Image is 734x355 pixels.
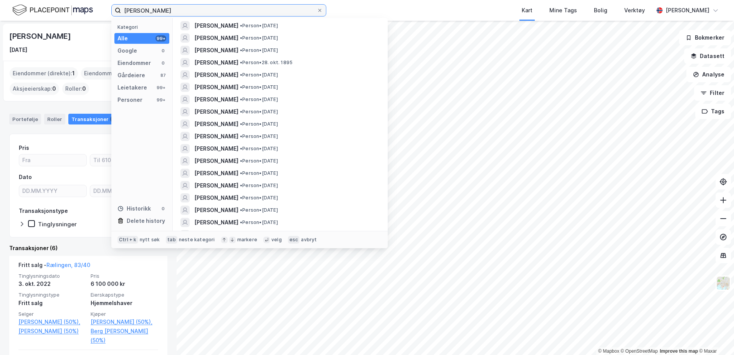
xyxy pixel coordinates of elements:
[684,48,731,64] button: Datasett
[19,206,68,216] div: Transaksjonstype
[194,193,238,202] span: [PERSON_NAME]
[19,154,86,166] input: Fra
[117,204,151,213] div: Historikk
[91,292,158,298] span: Eierskapstype
[19,143,29,153] div: Pris
[90,154,157,166] input: Til 6100000
[716,276,731,290] img: Z
[194,107,238,116] span: [PERSON_NAME]
[686,67,731,82] button: Analyse
[18,311,86,317] span: Selger
[240,195,242,201] span: •
[18,317,86,327] a: [PERSON_NAME] (50%),
[240,23,242,28] span: •
[240,72,242,78] span: •
[117,34,128,43] div: Alle
[240,170,242,176] span: •
[660,348,698,354] a: Improve this map
[44,114,65,124] div: Roller
[240,219,242,225] span: •
[117,24,169,30] div: Kategori
[522,6,532,15] div: Kart
[696,318,734,355] div: Kontrollprogram for chat
[240,182,278,189] span: Person • [DATE]
[240,96,242,102] span: •
[117,46,137,55] div: Google
[18,273,86,279] span: Tinglysningsdato
[598,348,619,354] a: Mapbox
[91,311,158,317] span: Kjøper
[621,348,658,354] a: OpenStreetMap
[194,70,238,80] span: [PERSON_NAME]
[166,236,177,244] div: tab
[194,169,238,178] span: [PERSON_NAME]
[155,35,166,41] div: 99+
[240,133,278,139] span: Person • [DATE]
[288,236,300,244] div: esc
[624,6,645,15] div: Verktøy
[240,96,278,103] span: Person • [DATE]
[666,6,709,15] div: [PERSON_NAME]
[46,262,90,268] a: Rælingen, 83/40
[18,292,86,298] span: Tinglysningstype
[68,114,121,124] div: Transaksjoner
[110,115,118,123] div: 6
[90,185,157,197] input: DD.MM.YYYY
[19,185,86,197] input: DD.MM.YYYY
[240,158,278,164] span: Person • [DATE]
[160,48,166,54] div: 0
[72,69,75,78] span: 1
[127,216,165,226] div: Delete history
[194,95,238,104] span: [PERSON_NAME]
[91,327,158,345] a: Berg [PERSON_NAME] (50%)
[91,273,158,279] span: Pris
[240,109,278,115] span: Person • [DATE]
[240,195,278,201] span: Person • [DATE]
[9,114,41,124] div: Portefølje
[81,67,154,80] div: Eiendommer (Indirekte) :
[9,244,167,253] div: Transaksjoner (6)
[240,182,242,188] span: •
[194,144,238,153] span: [PERSON_NAME]
[271,237,282,243] div: velg
[240,146,242,151] span: •
[240,207,278,213] span: Person • [DATE]
[194,206,238,215] span: [PERSON_NAME]
[194,119,238,129] span: [PERSON_NAME]
[194,156,238,166] span: [PERSON_NAME]
[240,121,278,127] span: Person • [DATE]
[696,318,734,355] iframe: Chat Widget
[160,206,166,212] div: 0
[117,58,151,68] div: Eiendommer
[140,237,160,243] div: nytt søk
[91,299,158,308] div: Hjemmelshaver
[194,218,238,227] span: [PERSON_NAME]
[694,85,731,101] button: Filter
[240,121,242,127] span: •
[594,6,607,15] div: Bolig
[52,84,56,93] span: 0
[62,83,89,95] div: Roller :
[121,5,317,16] input: Søk på adresse, matrikkel, gårdeiere, leietakere eller personer
[240,146,278,152] span: Person • [DATE]
[237,237,257,243] div: markere
[679,30,731,45] button: Bokmerker
[240,109,242,114] span: •
[160,60,166,66] div: 0
[240,47,278,53] span: Person • [DATE]
[155,97,166,103] div: 99+
[12,3,93,17] img: logo.f888ab2527a4732fd821a326f86c7f29.svg
[117,236,138,244] div: Ctrl + k
[240,84,278,90] span: Person • [DATE]
[240,170,278,176] span: Person • [DATE]
[10,83,59,95] div: Aksjeeierskap :
[179,237,215,243] div: neste kategori
[240,133,242,139] span: •
[240,72,278,78] span: Person • [DATE]
[194,132,238,141] span: [PERSON_NAME]
[240,84,242,90] span: •
[82,84,86,93] span: 0
[91,279,158,289] div: 6 100 000 kr
[160,72,166,78] div: 87
[194,230,238,239] span: [PERSON_NAME]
